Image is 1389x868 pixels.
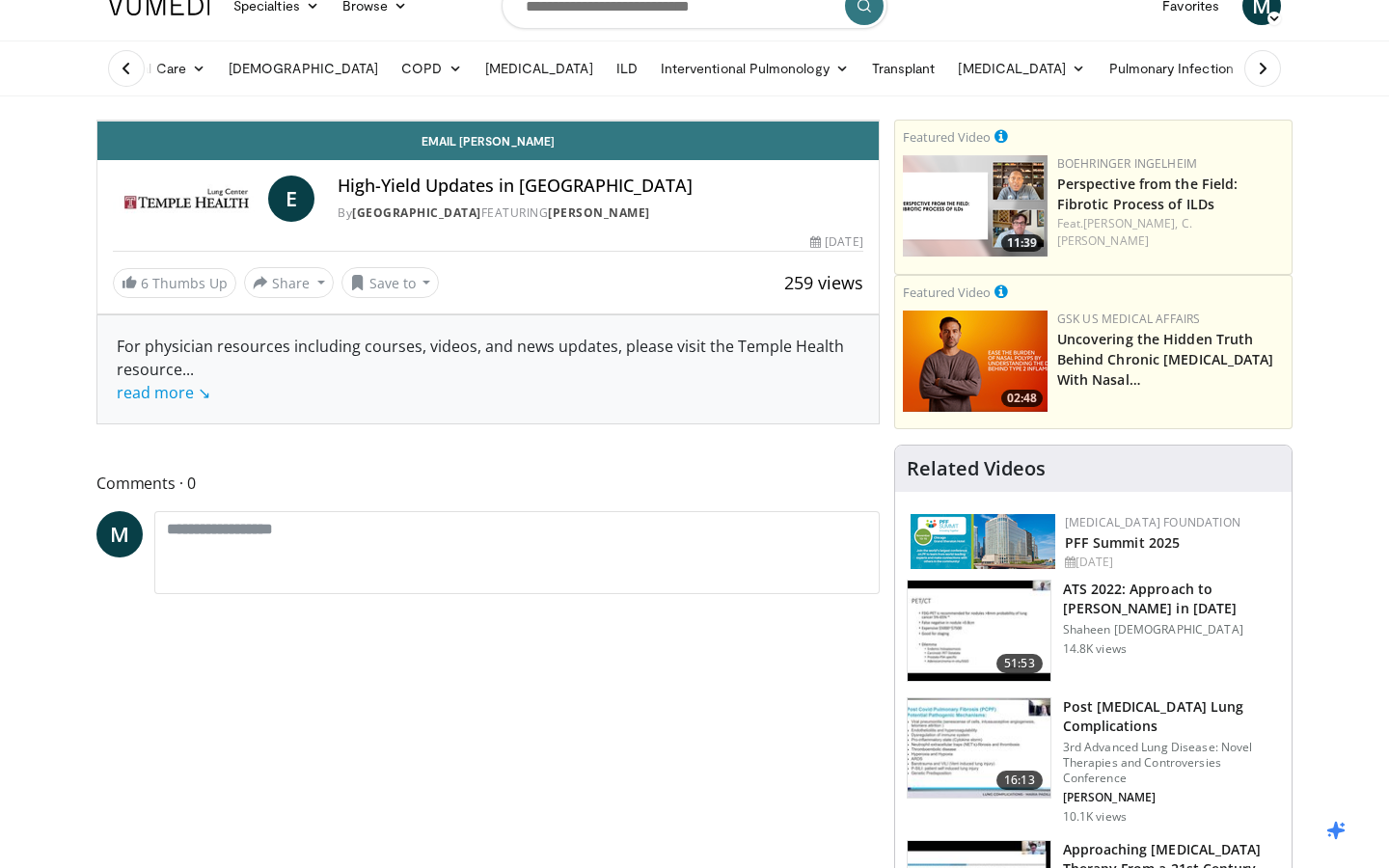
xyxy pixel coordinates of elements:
a: PFF Summit 2025 [1065,533,1181,552]
div: [DATE] [1065,554,1276,571]
span: 6 [141,274,149,292]
h4: High-Yield Updates in [GEOGRAPHIC_DATA] [338,176,862,197]
button: Save to [341,267,440,298]
h4: Related Videos [907,457,1046,480]
h3: ATS 2022: Approach to [PERSON_NAME] in [DATE] [1063,580,1280,618]
span: Comments 0 [96,471,880,496]
p: [PERSON_NAME] [1063,790,1280,805]
img: 84d5d865-2f25-481a-859d-520685329e32.png.150x105_q85_autocrop_double_scale_upscale_version-0.2.png [911,514,1055,569]
h3: Post [MEDICAL_DATA] Lung Complications [1063,697,1280,736]
img: d04c7a51-d4f2-46f9-936f-c139d13e7fbe.png.150x105_q85_crop-smart_upscale.png [903,311,1048,412]
button: Get ChatGPT Summary (Ctrl+J) [1318,812,1354,849]
span: 51:53 [996,654,1043,673]
img: Temple Lung Center [113,176,260,222]
span: 16:13 [996,771,1043,790]
a: [MEDICAL_DATA] Foundation [1065,514,1240,530]
a: [MEDICAL_DATA] [474,49,605,88]
a: Uncovering the Hidden Truth Behind Chronic [MEDICAL_DATA] With Nasal… [1057,330,1274,389]
p: 14.8K views [1063,641,1127,657]
a: [PERSON_NAME] [548,204,650,221]
p: 3rd Advanced Lung Disease: Novel Therapies and Controversies Conference [1063,740,1280,786]
a: Pulmonary Infection [1098,49,1265,88]
a: [PERSON_NAME], [1083,215,1178,231]
video-js: Video Player [97,121,879,122]
a: [DEMOGRAPHIC_DATA] [217,49,390,88]
button: Share [244,267,334,298]
a: E [268,176,314,222]
div: Feat. [1057,215,1284,250]
a: 16:13 Post [MEDICAL_DATA] Lung Complications 3rd Advanced Lung Disease: Novel Therapies and Contr... [907,697,1280,825]
a: Perspective from the Field: Fibrotic Process of ILDs [1057,175,1239,213]
span: 02:48 [1001,390,1043,407]
a: Boehringer Ingelheim [1057,155,1197,172]
a: [GEOGRAPHIC_DATA] [352,204,481,221]
a: Transplant [860,49,947,88]
a: ILD [605,49,649,88]
img: 667297da-f7fe-4586-84bf-5aeb1aa9adcb.150x105_q85_crop-smart_upscale.jpg [908,698,1050,799]
span: 11:39 [1001,234,1043,252]
a: C. [PERSON_NAME] [1057,215,1192,249]
div: By FEATURING [338,204,862,222]
img: 5903cf87-07ec-4ec6-b228-01333f75c79d.150x105_q85_crop-smart_upscale.jpg [908,581,1050,681]
p: Shaheen [DEMOGRAPHIC_DATA] [1063,622,1280,637]
a: 51:53 ATS 2022: Approach to [PERSON_NAME] in [DATE] Shaheen [DEMOGRAPHIC_DATA] 14.8K views [907,580,1280,682]
img: 0d260a3c-dea8-4d46-9ffd-2859801fb613.png.150x105_q85_crop-smart_upscale.png [903,155,1048,257]
div: [DATE] [810,233,862,251]
a: 11:39 [903,155,1048,257]
a: 02:48 [903,311,1048,412]
small: Featured Video [903,128,991,146]
a: COPD [390,49,473,88]
span: 259 views [784,271,863,294]
a: M [96,511,143,557]
a: GSK US Medical Affairs [1057,311,1201,327]
div: For physician resources including courses, videos, and news updates, please visit the Temple Heal... [117,335,859,404]
p: 10.1K views [1063,809,1127,825]
a: Email [PERSON_NAME] [97,122,879,160]
a: read more ↘ [117,382,210,403]
a: [MEDICAL_DATA] [946,49,1097,88]
small: Featured Video [903,284,991,301]
a: Interventional Pulmonology [649,49,860,88]
a: 6 Thumbs Up [113,268,236,298]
